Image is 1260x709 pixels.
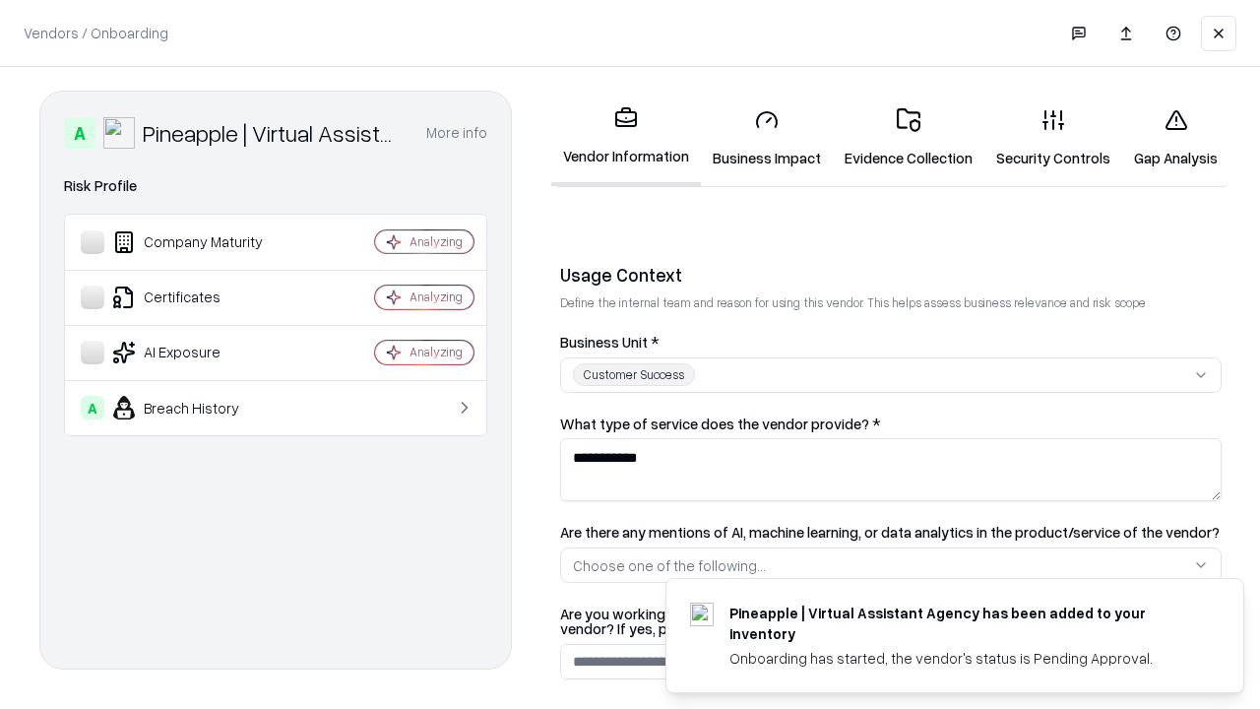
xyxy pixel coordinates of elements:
[81,396,316,419] div: Breach History
[1122,93,1229,184] a: Gap Analysis
[560,607,1222,636] label: Are you working with the Bausch and Lomb procurement/legal to get the contract in place with the ...
[833,93,984,184] a: Evidence Collection
[409,233,463,250] div: Analyzing
[64,174,487,198] div: Risk Profile
[560,525,1222,540] label: Are there any mentions of AI, machine learning, or data analytics in the product/service of the v...
[81,396,104,419] div: A
[560,263,1222,287] div: Usage Context
[729,603,1196,644] div: Pineapple | Virtual Assistant Agency has been added to your inventory
[143,117,403,149] div: Pineapple | Virtual Assistant Agency
[560,548,1222,583] button: Choose one of the following...
[24,23,168,43] p: Vendors / Onboarding
[551,91,701,186] a: Vendor Information
[560,294,1222,311] p: Define the internal team and reason for using this vendor. This helps assess business relevance a...
[573,363,695,386] div: Customer Success
[426,115,487,151] button: More info
[409,344,463,360] div: Analyzing
[560,417,1222,431] label: What type of service does the vendor provide? *
[81,341,316,364] div: AI Exposure
[690,603,714,626] img: trypineapple.com
[573,555,766,576] div: Choose one of the following...
[409,289,463,305] div: Analyzing
[701,93,833,184] a: Business Impact
[560,335,1222,350] label: Business Unit *
[81,230,316,254] div: Company Maturity
[103,117,135,149] img: Pineapple | Virtual Assistant Agency
[81,286,316,309] div: Certificates
[64,117,95,149] div: A
[729,648,1196,669] div: Onboarding has started, the vendor's status is Pending Approval.
[560,357,1222,393] button: Customer Success
[984,93,1122,184] a: Security Controls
